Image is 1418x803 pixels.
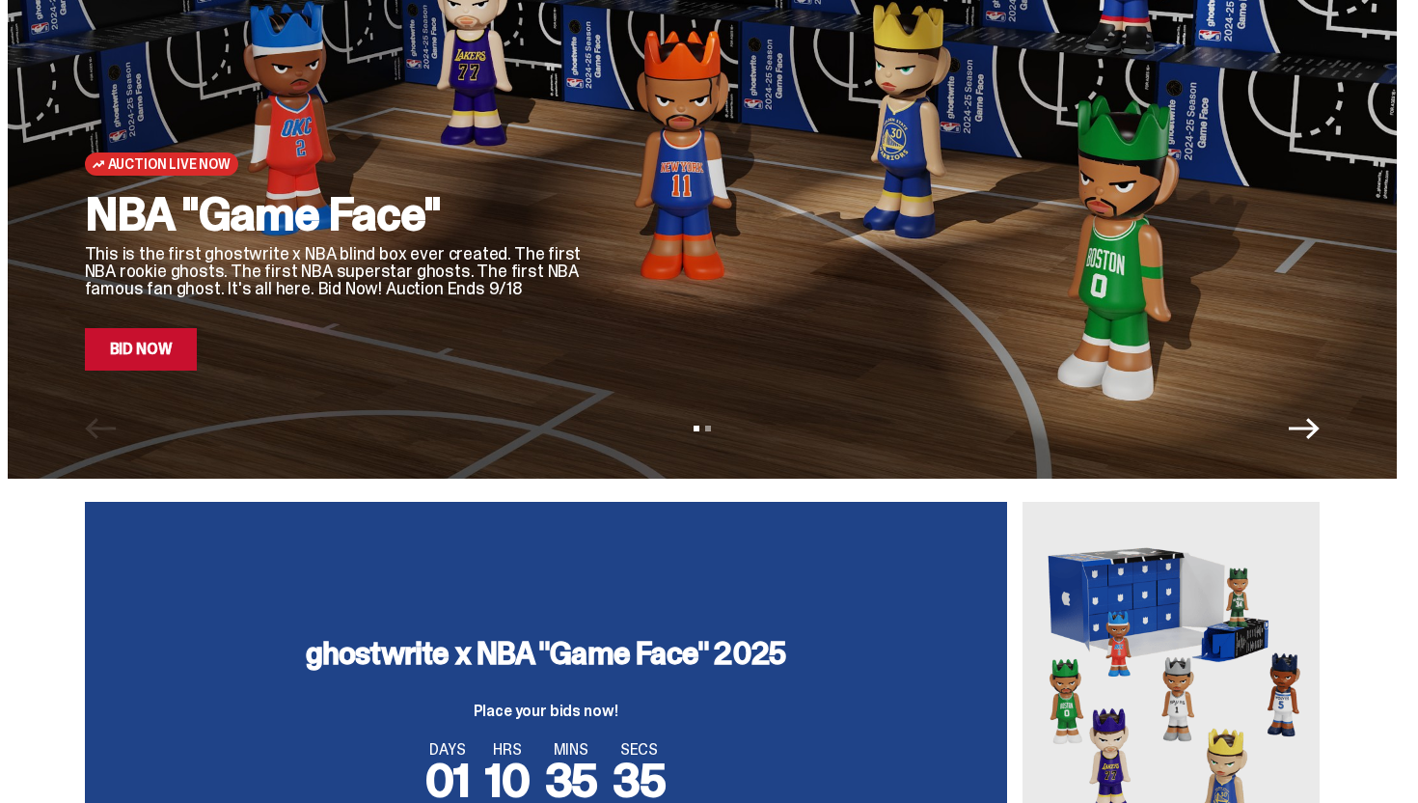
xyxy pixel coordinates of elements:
button: Next [1289,413,1320,444]
span: DAYS [425,742,470,758]
span: HRS [485,742,530,758]
button: View slide 1 [694,426,699,431]
p: Place your bids now! [306,704,786,719]
button: View slide 2 [705,426,711,431]
span: SECS [613,742,666,758]
h2: NBA "Game Face" [85,191,586,237]
a: Bid Now [85,328,198,371]
span: Auction Live Now [108,156,231,172]
h3: ghostwrite x NBA "Game Face" 2025 [306,638,786,669]
span: MINS [545,742,598,758]
p: This is the first ghostwrite x NBA blind box ever created. The first NBA rookie ghosts. The first... [85,245,586,297]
